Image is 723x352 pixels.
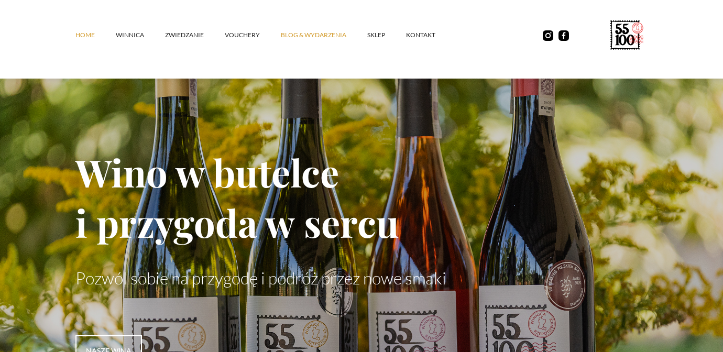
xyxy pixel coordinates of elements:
a: kontakt [406,19,456,51]
p: Pozwól sobie na przygodę i podróż przez nowe smaki [75,268,648,288]
a: ZWIEDZANIE [165,19,225,51]
a: vouchery [225,19,281,51]
a: Home [75,19,116,51]
a: Blog & Wydarzenia [281,19,367,51]
a: winnica [116,19,165,51]
h1: Wino w butelce i przygoda w sercu [75,147,648,247]
a: SKLEP [367,19,406,51]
